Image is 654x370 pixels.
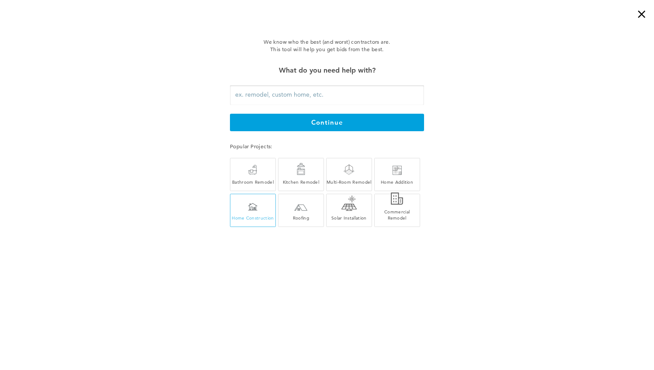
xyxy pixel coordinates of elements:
button: continue [230,114,424,131]
div: Bathroom Remodel [230,179,275,185]
div: Home Construction [230,215,275,221]
div: Commercial Remodel [375,209,420,221]
div: What do you need help with? [230,64,424,77]
div: Home Addition [375,179,420,185]
div: We know who the best (and worst) contractors are. This tool will help you get bids from the best. [186,38,468,53]
div: Kitchen Remodel [278,179,324,185]
div: Roofing [278,215,324,221]
div: Solar Installation [327,215,372,221]
div: Multi-Room Remodel [327,179,372,185]
input: ex. remodel, custom home, etc. [230,85,424,105]
div: Popular Projects: [230,142,424,151]
iframe: Drift Widget Chat Controller [486,307,644,360]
